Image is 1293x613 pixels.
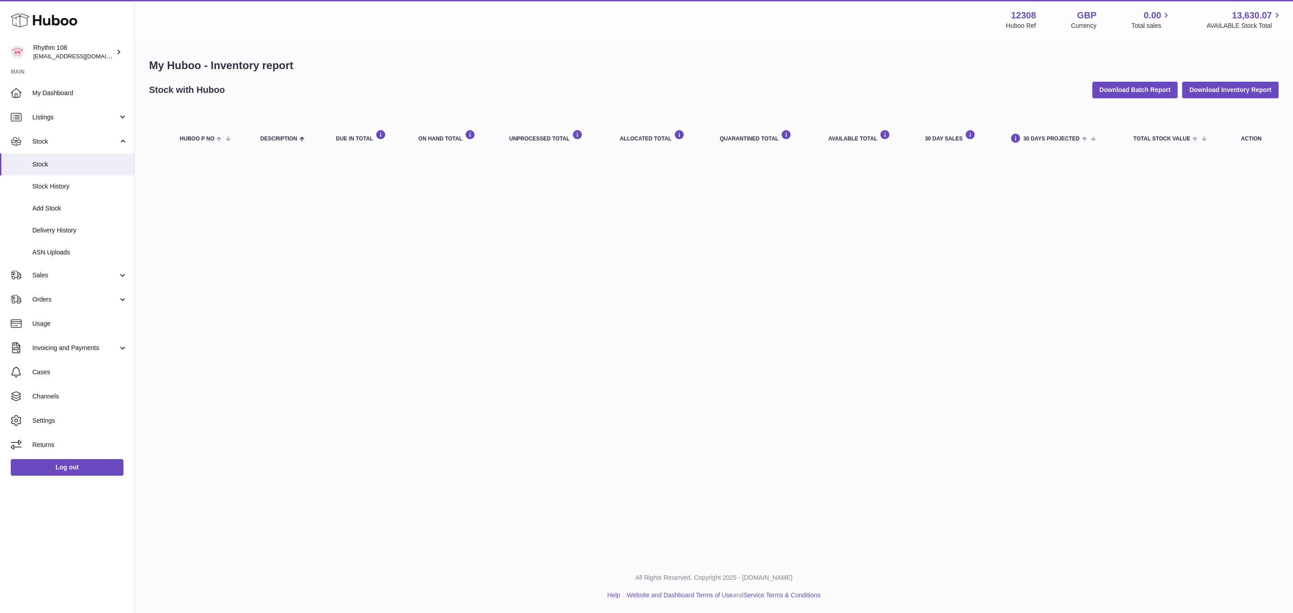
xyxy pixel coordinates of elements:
div: QUARANTINED Total [720,130,810,142]
div: ALLOCATED Total [620,130,702,142]
div: Currency [1071,22,1097,30]
span: 13,630.07 [1232,9,1272,22]
span: Listings [32,113,118,122]
span: Stock History [32,182,128,191]
span: Stock [32,137,118,146]
span: Total stock value [1133,136,1190,142]
div: Huboo Ref [1006,22,1036,30]
span: Delivery History [32,226,128,235]
span: Orders [32,295,118,304]
span: Usage [32,320,128,328]
span: Sales [32,271,118,280]
a: Service Terms & Conditions [743,591,821,599]
button: Download Inventory Report [1182,82,1279,98]
h1: My Huboo - Inventory report [149,58,1279,73]
span: 30 DAYS PROJECTED [1023,136,1080,142]
a: Website and Dashboard Terms of Use [627,591,733,599]
li: and [624,591,820,600]
button: Download Batch Report [1092,82,1178,98]
span: Invoicing and Payments [32,344,118,352]
div: Rhythm 108 [33,44,114,61]
span: My Dashboard [32,89,128,97]
p: All Rights Reserved. Copyright 2025 - [DOMAIN_NAME] [142,574,1286,582]
h2: Stock with Huboo [149,84,225,96]
span: Returns [32,441,128,449]
div: 30 DAY SALES [925,130,990,142]
a: 0.00 Total sales [1131,9,1171,30]
strong: 12308 [1011,9,1036,22]
span: Channels [32,392,128,401]
a: Log out [11,459,123,475]
a: 13,630.07 AVAILABLE Stock Total [1206,9,1282,30]
div: UNPROCESSED Total [509,130,602,142]
span: Add Stock [32,204,128,213]
div: Action [1241,136,1270,142]
span: ASN Uploads [32,248,128,257]
a: Help [607,591,620,599]
span: Stock [32,160,128,169]
div: AVAILABLE Total [828,130,907,142]
span: Total sales [1131,22,1171,30]
span: Cases [32,368,128,377]
span: AVAILABLE Stock Total [1206,22,1282,30]
span: 0.00 [1144,9,1161,22]
div: DUE IN TOTAL [336,130,400,142]
span: Huboo P no [180,136,214,142]
span: Settings [32,416,128,425]
img: orders@rhythm108.com [11,45,24,59]
span: Description [260,136,297,142]
div: ON HAND Total [418,130,491,142]
strong: GBP [1077,9,1096,22]
span: [EMAIL_ADDRESS][DOMAIN_NAME] [33,53,132,60]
